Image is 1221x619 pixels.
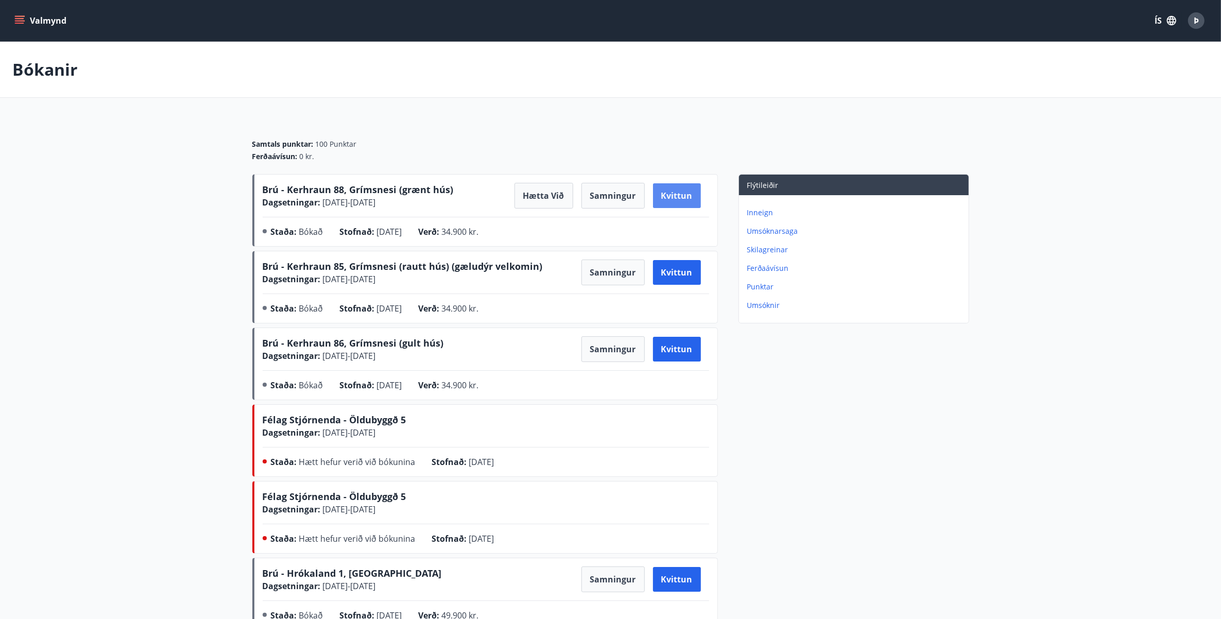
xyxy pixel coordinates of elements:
span: Bókað [299,303,323,314]
span: Dagsetningar : [263,580,321,592]
p: Umsóknarsaga [747,226,965,236]
button: menu [12,11,71,30]
span: 100 Punktar [316,139,357,149]
p: Ferðaávísun [747,263,965,273]
button: Samningur [581,566,645,592]
span: Dagsetningar : [263,197,321,208]
span: Staða : [271,533,297,544]
span: [DATE] - [DATE] [321,197,376,208]
span: Verð : [419,226,440,237]
span: 0 kr. [300,151,315,162]
span: Verð : [419,380,440,391]
span: Dagsetningar : [263,350,321,362]
span: [DATE] - [DATE] [321,273,376,285]
button: Samningur [581,183,645,209]
span: Brú - Kerhraun 88, Grímsnesi (grænt hús) [263,183,454,196]
span: Stofnað : [340,303,375,314]
p: Punktar [747,282,965,292]
button: Samningur [581,336,645,362]
p: Skilagreinar [747,245,965,255]
span: 34.900 kr. [442,303,479,314]
span: Samtals punktar : [252,139,314,149]
span: [DATE] [377,380,402,391]
span: Stofnað : [340,226,375,237]
span: Staða : [271,380,297,391]
p: Inneign [747,208,965,218]
span: Stofnað : [340,380,375,391]
span: [DATE] [469,533,494,544]
span: Félag Stjórnenda - Öldubyggð 5 [263,490,406,503]
span: 34.900 kr. [442,226,479,237]
span: Ferðaávísun : [252,151,298,162]
span: Þ [1194,15,1199,26]
span: [DATE] - [DATE] [321,580,376,592]
button: Kvittun [653,183,701,208]
span: Hætt hefur verið við bókunina [299,456,416,468]
span: Bókað [299,226,323,237]
span: Stofnað : [432,533,467,544]
span: Dagsetningar : [263,504,321,515]
span: Félag Stjórnenda - Öldubyggð 5 [263,414,406,426]
span: Dagsetningar : [263,427,321,438]
span: Stofnað : [432,456,467,468]
span: Staða : [271,303,297,314]
span: [DATE] - [DATE] [321,504,376,515]
button: Kvittun [653,260,701,285]
button: Kvittun [653,567,701,592]
button: Kvittun [653,337,701,362]
span: Bókað [299,380,323,391]
button: Hætta við [514,183,573,209]
span: Brú - Kerhraun 85, Grímsnesi (rautt hús) (gæludýr velkomin) [263,260,543,272]
span: [DATE] - [DATE] [321,350,376,362]
span: Brú - Kerhraun 86, Grímsnesi (gult hús) [263,337,444,349]
button: Þ [1184,8,1209,33]
span: Verð : [419,303,440,314]
span: Dagsetningar : [263,273,321,285]
span: 34.900 kr. [442,380,479,391]
span: [DATE] - [DATE] [321,427,376,438]
span: [DATE] [377,226,402,237]
p: Umsóknir [747,300,965,311]
button: ÍS [1149,11,1182,30]
span: [DATE] [469,456,494,468]
span: Flýtileiðir [747,180,779,190]
span: Staða : [271,456,297,468]
span: Brú - Hrókaland 1, [GEOGRAPHIC_DATA] [263,567,442,579]
p: Bókanir [12,58,78,81]
span: Hætt hefur verið við bókunina [299,533,416,544]
button: Samningur [581,260,645,285]
span: [DATE] [377,303,402,314]
span: Staða : [271,226,297,237]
